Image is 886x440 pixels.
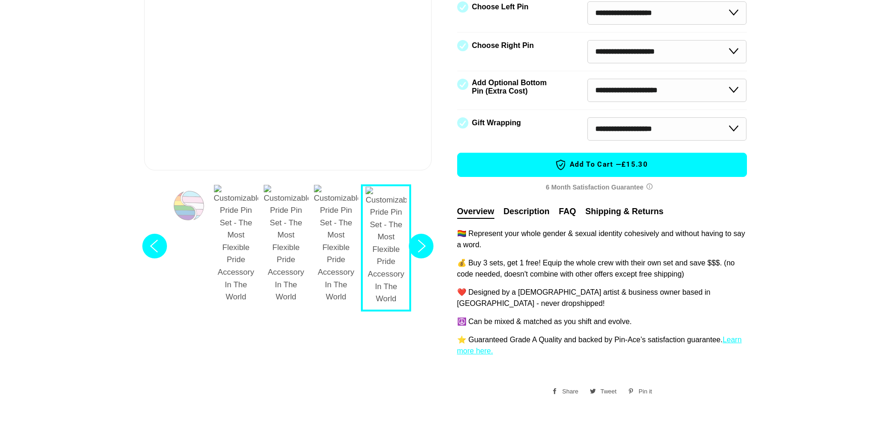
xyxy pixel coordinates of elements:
[214,185,259,304] img: Customizable Pride Pin Set - The Most Flexible Pride Accessory In The World
[600,385,621,399] span: Tweet
[639,385,657,399] span: Pin it
[311,184,361,308] button: 4 / 7
[621,160,648,169] span: £15.30
[472,3,529,11] label: Choose Left Pin
[472,119,521,127] label: Gift Wrapping
[140,184,170,312] button: Previous slide
[264,185,308,304] img: Customizable Pride Pin Set - The Most Flexible Pride Accessory In The World
[457,153,747,177] button: Add to Cart —£15.30
[167,184,211,228] button: 1 / 7
[457,257,747,280] p: 💰 Buy 3 sets, get 1 free! Equip the whole crew with their own set and save $$$. (no code needed, ...
[504,205,550,218] button: Description
[559,205,576,218] button: FAQ
[457,205,494,219] button: Overview
[457,334,747,357] p: ⭐️ Guaranteed Grade A Quality and backed by Pin-Ace’s satisfaction guarantee.
[472,41,534,50] label: Choose Right Pin
[562,385,583,399] span: Share
[361,184,411,312] button: 5 / 7
[457,179,747,196] div: 6 Month Satisfaction Guarantee
[472,79,550,95] label: Add Optional Bottom Pin (Extra Cost)
[457,228,747,250] p: 🏳️‍🌈 Represent your whole gender & sexual identity cohesively and without having to say a word.
[472,159,733,171] span: Add to Cart —
[457,316,747,327] p: ☮️ Can be mixed & matched as you shift and evolve.
[586,205,664,218] button: Shipping & Returns
[211,184,261,308] button: 2 / 7
[261,184,311,308] button: 3 / 7
[314,185,359,304] img: Customizable Pride Pin Set - The Most Flexible Pride Accessory In The World
[366,187,406,305] img: Customizable Pride Pin Set - The Most Flexible Pride Accessory In The World
[406,184,436,312] button: Next slide
[457,287,747,309] p: ❤️ Designed by a [DEMOGRAPHIC_DATA] artist & business owner based in [GEOGRAPHIC_DATA] - never dr...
